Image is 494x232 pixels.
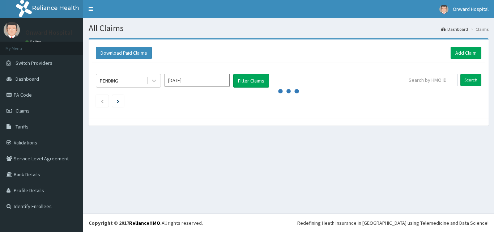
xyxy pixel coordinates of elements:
span: Tariffs [16,123,29,130]
span: Claims [16,107,30,114]
strong: Copyright © 2017 . [89,220,162,226]
span: Switch Providers [16,60,52,66]
div: PENDING [100,77,118,84]
a: RelianceHMO [129,220,160,226]
input: Select Month and Year [165,74,230,87]
span: Onward Hospital [453,6,489,12]
div: Redefining Heath Insurance in [GEOGRAPHIC_DATA] using Telemedicine and Data Science! [297,219,489,227]
h1: All Claims [89,24,489,33]
a: Add Claim [451,47,481,59]
a: Online [25,39,43,45]
input: Search [460,74,481,86]
a: Next page [117,98,119,104]
a: Previous page [101,98,104,104]
svg: audio-loading [278,80,299,102]
footer: All rights reserved. [83,214,494,232]
p: Onward Hospital [25,29,72,36]
button: Download Paid Claims [96,47,152,59]
input: Search by HMO ID [404,74,458,86]
button: Filter Claims [233,74,269,88]
li: Claims [469,26,489,32]
a: Dashboard [441,26,468,32]
span: Dashboard [16,76,39,82]
img: User Image [439,5,448,14]
img: User Image [4,22,20,38]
